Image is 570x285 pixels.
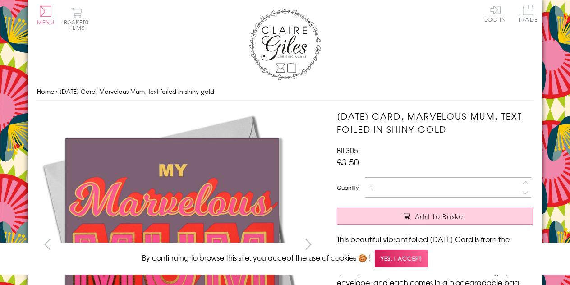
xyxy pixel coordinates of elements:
[68,18,89,32] span: 0 items
[64,7,89,30] button: Basket0 items
[337,145,358,156] span: BIL305
[415,212,466,221] span: Add to Basket
[519,5,538,22] span: Trade
[60,87,214,96] span: [DATE] Card, Marvelous Mum, text foiled in shiny gold
[337,156,359,168] span: £3.50
[56,87,58,96] span: ›
[375,250,428,267] span: Yes, I accept
[37,234,57,254] button: prev
[37,18,55,26] span: Menu
[337,208,533,225] button: Add to Basket
[337,184,359,192] label: Quantity
[37,6,55,25] button: Menu
[337,110,533,136] h1: [DATE] Card, Marvelous Mum, text foiled in shiny gold
[299,234,319,254] button: next
[37,87,54,96] a: Home
[519,5,538,24] a: Trade
[484,5,506,22] a: Log In
[249,9,321,80] img: Claire Giles Greetings Cards
[37,83,533,101] nav: breadcrumbs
